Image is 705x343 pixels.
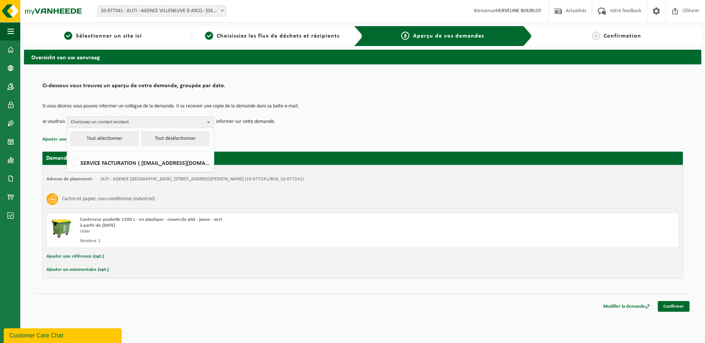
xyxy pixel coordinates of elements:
div: Vider [80,229,392,234]
span: 1 [64,32,72,40]
h2: Ci-dessous vous trouvez un aperçu de votre demande, groupée par date. [42,83,683,93]
iframe: chat widget [4,327,123,343]
button: Tout sélectionner [70,131,139,146]
span: 3 [401,32,409,40]
h3: Carton et papier, non-conditionné (industriel) [62,193,155,205]
span: Aperçu de vos demandes [413,33,484,39]
span: Choisissiez les flux de déchets et récipients [217,33,340,39]
button: Tout désélectionner [141,131,209,146]
span: Confirmation [604,33,641,39]
span: Choisissez un contact existant [71,117,204,128]
span: 2 [205,32,213,40]
button: Ajouter une référence (opt.) [46,252,104,261]
span: 10-977241 - JILITI - AGENCE VILLENEUVE D ASCQ - VILLENEUVE D ASCQ [97,6,226,17]
td: JILITI - AGENCE [GEOGRAPHIC_DATA], [STREET_ADDRESS][PERSON_NAME] (10-977241/BUS, 10-977241) [100,176,304,182]
p: Si vous désirez vous pouvez informer un collègue de la demande. Il va recevoir une copie de la de... [42,104,683,109]
button: Ajouter un commentaire (opt.) [46,265,109,275]
strong: Demande pour [DATE] [46,155,102,161]
span: Sélectionner un site ici [76,33,142,39]
label: SERVICE FACTURATION ( [EMAIL_ADDRESS][DOMAIN_NAME] ) [70,157,210,168]
span: 10-977241 - JILITI - AGENCE VILLENEUVE D ASCQ - VILLENEUVE D ASCQ [98,6,226,16]
strong: à partir de [DATE] [80,223,115,228]
span: 4 [592,32,600,40]
span: Conteneur poubelle 1100 L - en plastique - couvercle plat - jaune - vert [80,217,222,222]
strong: HERVELINE BOURLOT [496,8,541,14]
a: 2Choisissiez les flux de déchets et récipients [197,32,348,40]
img: WB-1100-HPE-GN-50.png [51,217,73,239]
a: Confirmer [658,301,690,312]
p: informer sur cette demande. [216,116,275,127]
div: Nombre: 1 [80,238,392,244]
a: 1Sélectionner un site ici [28,32,178,40]
button: Ajouter une référence (opt.) [42,135,100,144]
h2: Overzicht van uw aanvraag [24,50,701,64]
p: Je voudrais [42,116,65,127]
a: Modifier la demande [598,301,656,312]
strong: Adresse de placement: [46,177,93,181]
button: Choisissez un contact existant [67,116,214,127]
